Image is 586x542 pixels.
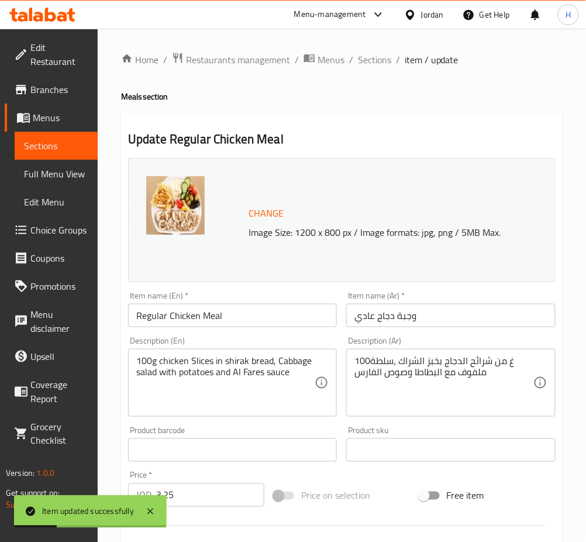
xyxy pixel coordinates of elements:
[15,132,98,160] a: Sections
[5,244,98,272] a: Coupons
[15,160,98,188] a: Full Menu View
[346,304,555,327] input: Enter name Ar
[30,349,88,363] span: Upsell
[358,53,391,67] a: Sections
[405,53,459,67] span: item / update
[396,53,400,67] li: /
[36,466,54,481] span: 1.0.0
[349,53,353,67] li: /
[156,483,264,507] input: Please enter price
[136,355,315,411] textarea: 100g chicken Slices in shirak bread, Cabbage salad with potatoes and Al Fares sauce
[244,225,537,239] p: Image Size: 1200 x 800 px / Image formats: jpg, png / 5MB Max.
[5,300,98,342] a: Menu disclaimer
[30,223,88,237] span: Choice Groups
[30,279,88,293] span: Promotions
[128,304,337,327] input: Enter name En
[42,505,134,518] div: Item updated successfully
[6,466,35,481] span: Version:
[301,489,370,503] span: Price on selection
[24,195,88,209] span: Edit Menu
[244,201,288,225] button: Change
[33,111,88,125] span: Menus
[5,76,98,104] a: Branches
[24,167,88,181] span: Full Menu View
[30,420,88,448] span: Grocery Checklist
[566,8,571,21] span: H
[30,40,88,68] span: Edit Restaurant
[5,371,98,413] a: Coverage Report
[346,438,555,462] input: Please enter product sku
[30,378,88,406] span: Coverage Report
[249,205,284,222] span: Change
[295,53,299,67] li: /
[128,438,337,462] input: Please enter product barcode
[6,486,60,501] span: Get support on:
[294,8,366,22] div: Menu-management
[186,53,290,67] span: Restaurants management
[354,355,533,411] textarea: 100غ من شرائح الدجاج بخبز الشراك ،سلطة ملفوف مع البطاطا وصوص الفارس
[121,52,563,67] nav: breadcrumb
[30,307,88,335] span: Menu disclaimer
[6,498,80,513] a: Support.OpsPlatform
[447,489,484,503] span: Free item
[421,8,444,21] div: Jordan
[5,272,98,300] a: Promotions
[121,91,563,102] h4: Meals section
[318,53,344,67] span: Menus
[5,342,98,371] a: Upsell
[5,104,98,132] a: Menus
[5,33,98,76] a: Edit Restaurant
[121,53,158,67] a: Home
[136,488,151,502] p: JOD
[15,188,98,216] a: Edit Menu
[146,176,205,235] img: %D9%88%D8%AC%D8%A8%D8%A9_%D8%AF%D8%AC%D8%A7%D8%AC_%D8%B9%D8%A7%D8%AF%D9%8A_638913699300712366.jpg
[30,251,88,265] span: Coupons
[24,139,88,153] span: Sections
[172,52,290,67] a: Restaurants management
[163,53,167,67] li: /
[304,52,344,67] a: Menus
[128,131,556,148] h2: Update Regular Chicken Meal
[5,216,98,244] a: Choice Groups
[30,83,88,97] span: Branches
[5,413,98,455] a: Grocery Checklist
